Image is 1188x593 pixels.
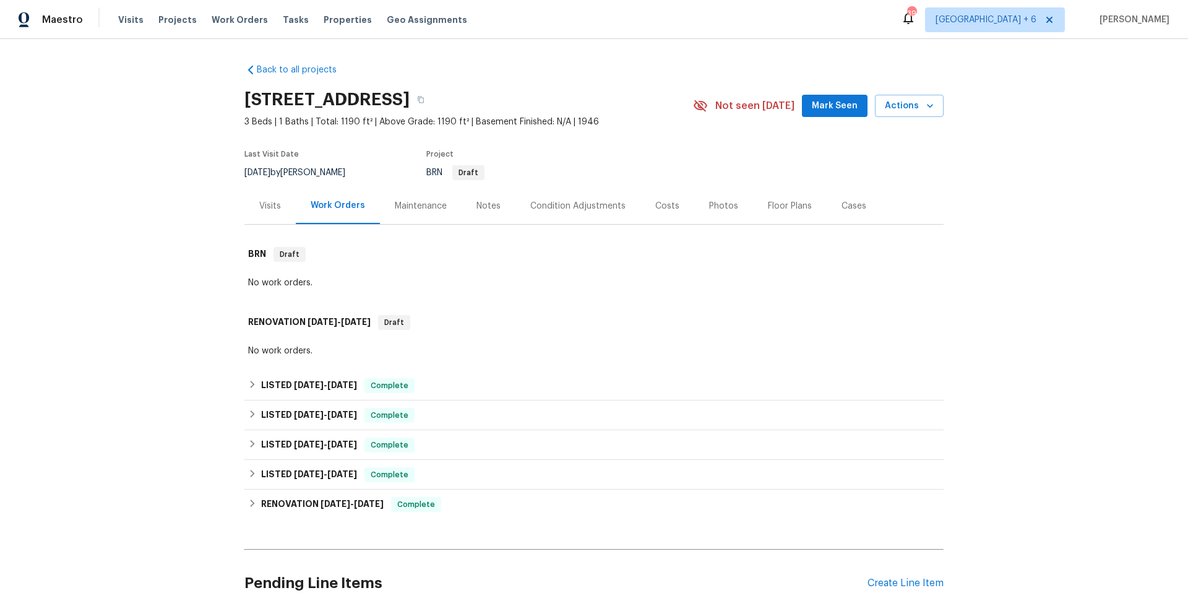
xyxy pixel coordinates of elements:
[936,14,1036,26] span: [GEOGRAPHIC_DATA] + 6
[366,409,413,422] span: Complete
[324,14,372,26] span: Properties
[366,379,413,392] span: Complete
[244,490,944,519] div: RENOVATION [DATE]-[DATE]Complete
[261,497,384,512] h6: RENOVATION
[379,316,409,329] span: Draft
[42,14,83,26] span: Maestro
[311,199,365,212] div: Work Orders
[1095,14,1169,26] span: [PERSON_NAME]
[244,168,270,177] span: [DATE]
[454,169,483,176] span: Draft
[244,400,944,430] div: LISTED [DATE]-[DATE]Complete
[259,200,281,212] div: Visits
[308,318,337,326] span: [DATE]
[426,168,484,177] span: BRN
[530,200,626,212] div: Condition Adjustments
[212,14,268,26] span: Work Orders
[907,7,916,20] div: 39
[294,470,357,478] span: -
[248,345,940,357] div: No work orders.
[294,410,357,419] span: -
[244,235,944,274] div: BRN Draft
[248,247,266,262] h6: BRN
[283,15,309,24] span: Tasks
[366,469,413,481] span: Complete
[410,89,432,111] button: Copy Address
[158,14,197,26] span: Projects
[655,200,679,212] div: Costs
[885,98,934,114] span: Actions
[308,318,371,326] span: -
[387,14,467,26] span: Geo Assignments
[867,578,944,589] div: Create Line Item
[244,64,363,76] a: Back to all projects
[244,150,299,158] span: Last Visit Date
[261,408,357,423] h6: LISTED
[244,93,410,106] h2: [STREET_ADDRESS]
[395,200,447,212] div: Maintenance
[426,150,454,158] span: Project
[294,470,324,478] span: [DATE]
[244,371,944,400] div: LISTED [DATE]-[DATE]Complete
[327,440,357,449] span: [DATE]
[327,470,357,478] span: [DATE]
[248,277,940,289] div: No work orders.
[294,381,357,389] span: -
[392,498,440,511] span: Complete
[715,100,794,112] span: Not seen [DATE]
[321,500,384,508] span: -
[294,381,324,389] span: [DATE]
[294,440,357,449] span: -
[244,460,944,490] div: LISTED [DATE]-[DATE]Complete
[244,303,944,342] div: RENOVATION [DATE]-[DATE]Draft
[248,315,371,330] h6: RENOVATION
[341,318,371,326] span: [DATE]
[802,95,867,118] button: Mark Seen
[261,467,357,482] h6: LISTED
[366,439,413,451] span: Complete
[244,165,360,180] div: by [PERSON_NAME]
[768,200,812,212] div: Floor Plans
[354,500,384,508] span: [DATE]
[275,248,304,261] span: Draft
[261,378,357,393] h6: LISTED
[118,14,144,26] span: Visits
[321,500,350,508] span: [DATE]
[709,200,738,212] div: Photos
[294,410,324,419] span: [DATE]
[244,430,944,460] div: LISTED [DATE]-[DATE]Complete
[244,116,693,128] span: 3 Beds | 1 Baths | Total: 1190 ft² | Above Grade: 1190 ft² | Basement Finished: N/A | 1946
[327,381,357,389] span: [DATE]
[812,98,858,114] span: Mark Seen
[294,440,324,449] span: [DATE]
[261,438,357,452] h6: LISTED
[841,200,866,212] div: Cases
[327,410,357,419] span: [DATE]
[476,200,501,212] div: Notes
[875,95,944,118] button: Actions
